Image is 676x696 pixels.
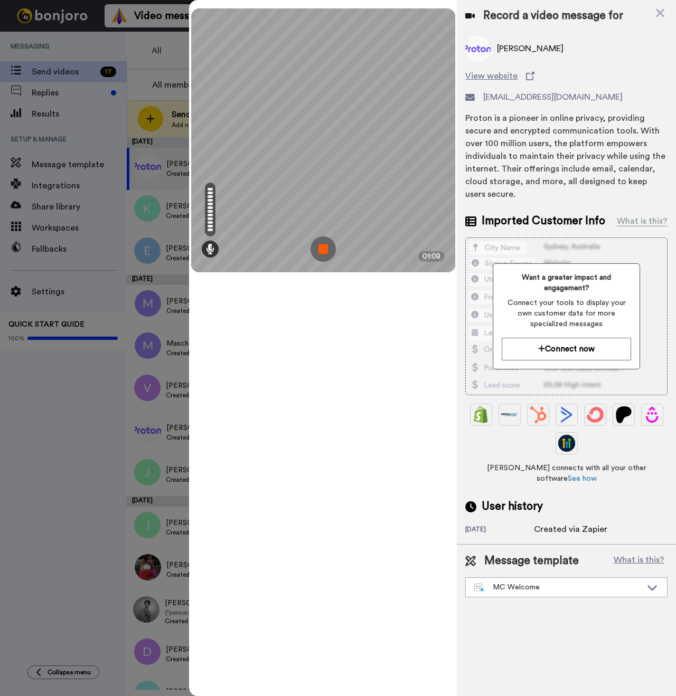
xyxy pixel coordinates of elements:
[465,112,668,201] div: Proton is a pioneer in online privacy, providing secure and encrypted communication tools. With o...
[474,584,484,592] img: nextgen-template.svg
[568,475,597,482] a: See how
[530,406,547,423] img: Hubspot
[644,406,661,423] img: Drip
[482,499,543,514] span: User history
[474,582,642,593] div: MC Welcome
[484,553,579,569] span: Message template
[534,523,607,536] div: Created via Zapier
[615,406,632,423] img: Patreon
[465,463,668,484] span: [PERSON_NAME] connects with all your other software
[558,406,575,423] img: ActiveCampaign
[465,70,518,82] span: View website
[482,213,605,229] span: Imported Customer Info
[558,435,575,452] img: GoHighLevel
[483,91,623,103] span: [EMAIL_ADDRESS][DOMAIN_NAME]
[502,272,631,293] span: Want a greater impact and engagement?
[465,525,534,536] div: [DATE]
[611,553,668,569] button: What is this?
[587,406,604,423] img: ConvertKit
[617,215,668,227] div: What is this?
[501,406,518,423] img: Ontraport
[502,298,631,329] span: Connect your tools to display your own customer data for more specialized messages
[465,70,668,82] a: View website
[502,338,631,360] button: Connect now
[418,251,445,262] div: 01:08
[311,236,336,262] img: ic_record_stop.svg
[473,406,490,423] img: Shopify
